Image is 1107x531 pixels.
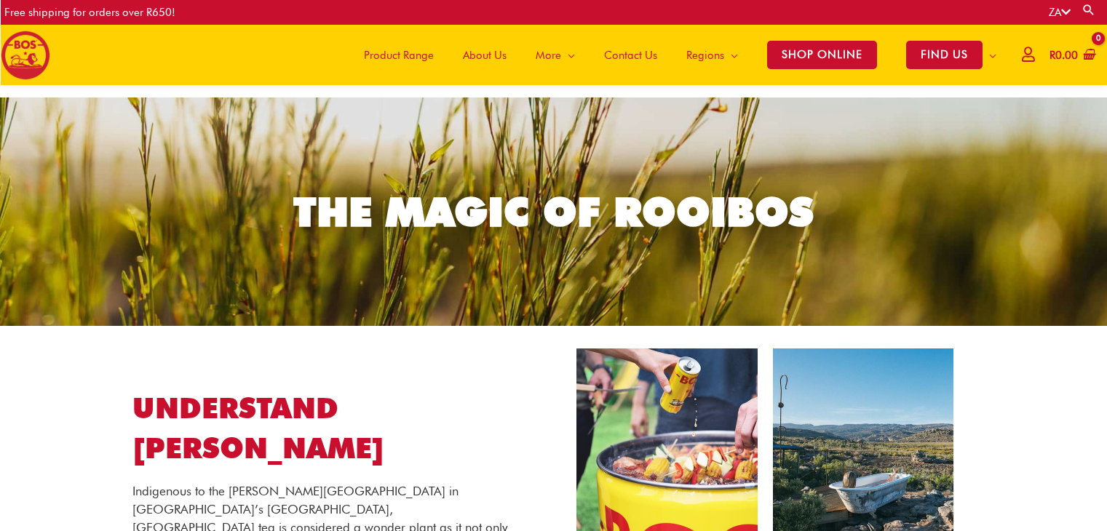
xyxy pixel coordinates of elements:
span: More [536,33,561,77]
a: More [521,25,590,85]
a: ZA [1049,6,1071,19]
h1: UNDERSTAND [PERSON_NAME] [132,388,512,468]
img: BOS logo finals-200px [1,31,50,80]
span: FIND US [906,41,983,69]
span: About Us [463,33,507,77]
span: Regions [686,33,724,77]
span: Contact Us [604,33,657,77]
a: Contact Us [590,25,672,85]
a: SHOP ONLINE [753,25,892,85]
a: View Shopping Cart, empty [1047,39,1096,72]
a: Product Range [349,25,448,85]
span: SHOP ONLINE [767,41,877,69]
a: Regions [672,25,753,85]
bdi: 0.00 [1050,49,1078,62]
span: Product Range [364,33,434,77]
span: R [1050,49,1055,62]
nav: Site Navigation [338,25,1011,85]
a: Search button [1082,3,1096,17]
div: THE MAGIC OF ROOIBOS [293,192,814,232]
a: About Us [448,25,521,85]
